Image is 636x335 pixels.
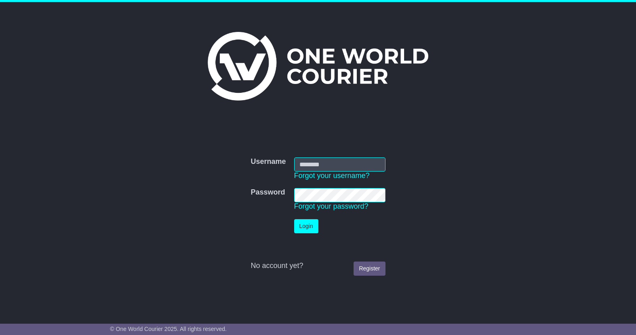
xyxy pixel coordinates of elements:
[354,262,385,276] a: Register
[251,188,285,197] label: Password
[294,219,318,233] button: Login
[251,262,385,270] div: No account yet?
[251,157,286,166] label: Username
[294,202,369,210] a: Forgot your password?
[110,326,227,332] span: © One World Courier 2025. All rights reserved.
[294,172,370,180] a: Forgot your username?
[208,32,428,100] img: One World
